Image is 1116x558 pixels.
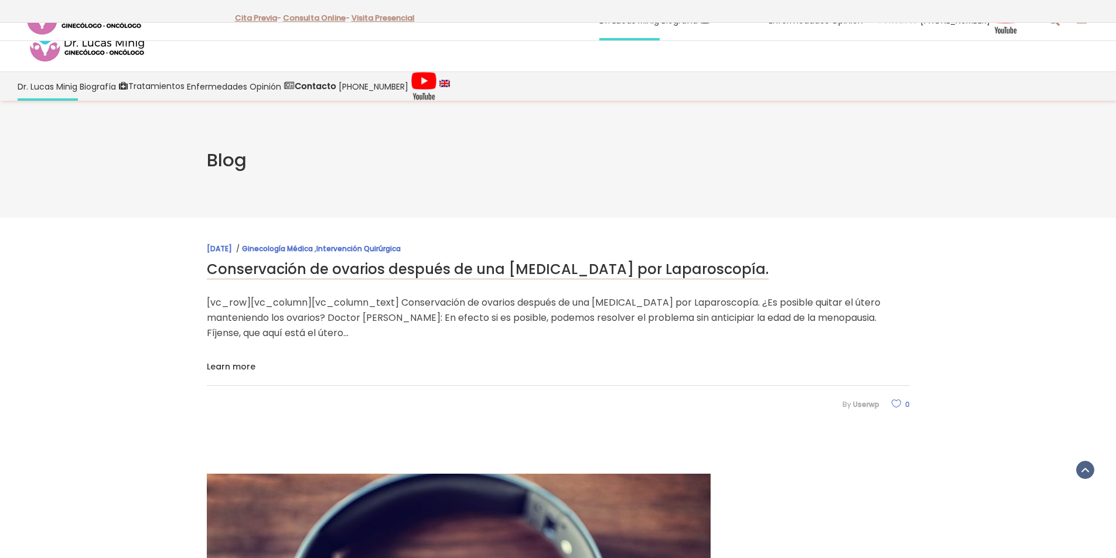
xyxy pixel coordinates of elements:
a: Consulta Online [283,12,346,23]
span: Opinión [250,80,281,93]
img: Videos Youtube Ginecología [992,5,1019,35]
a: Biografía [79,72,117,101]
a: Intervención Quirúrgica [316,244,401,254]
span: Tratamientos [128,80,185,93]
div: , [242,241,407,256]
a: Videos Youtube Ginecología [409,72,438,101]
span: Biografía [80,80,116,93]
span: Blog [207,149,247,171]
p: - [283,11,350,26]
img: Videos Youtube Ginecología [411,71,437,101]
a: Tratamientos [117,72,186,101]
strong: Contacto [295,80,336,92]
p: [vc_row][vc_column][vc_column_text] Conservación de ovarios después de una [MEDICAL_DATA] por Lap... [207,295,910,341]
a: 0 [892,396,910,412]
a: Dr. Lucas Minig [16,72,79,101]
a: Contacto [282,72,337,101]
img: language english [439,80,450,87]
a: Cita Previa [235,12,277,23]
p: - [235,11,281,26]
a: language english [438,72,451,101]
a: Opinión [248,72,282,101]
a: Enfermedades [186,72,248,101]
span: By [842,399,851,409]
a: userwp [853,399,879,409]
a: [PHONE_NUMBER] [337,72,409,101]
a: Visita Presencial [351,12,415,23]
a: Conservación de ovarios después de una [MEDICAL_DATA] por Laparoscopía. [207,259,769,279]
a: [DATE] [207,244,232,254]
a: Learn more [207,362,255,371]
span: Enfermedades [187,80,247,93]
a: Ginecología Médica [242,244,313,254]
span: 0 [905,399,910,409]
span: Dr. Lucas Minig [18,80,77,93]
span: Learn more [207,362,255,371]
span: [PHONE_NUMBER] [339,80,408,93]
